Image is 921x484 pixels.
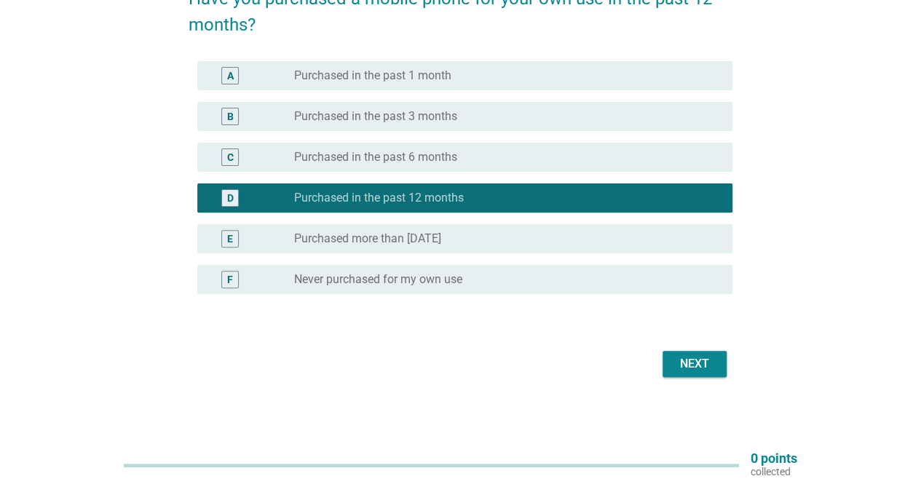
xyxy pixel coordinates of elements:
p: 0 points [751,452,797,465]
div: Next [674,355,715,373]
div: C [227,150,234,165]
div: F [227,272,233,287]
div: D [227,191,234,206]
label: Purchased in the past 12 months [294,191,464,205]
div: B [227,109,234,124]
label: Never purchased for my own use [294,272,462,287]
button: Next [663,351,727,377]
p: collected [751,465,797,478]
div: E [227,231,233,247]
label: Purchased in the past 6 months [294,150,457,164]
label: Purchased in the past 1 month [294,68,451,83]
div: A [227,68,234,84]
label: Purchased in the past 3 months [294,109,457,124]
label: Purchased more than [DATE] [294,231,441,246]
